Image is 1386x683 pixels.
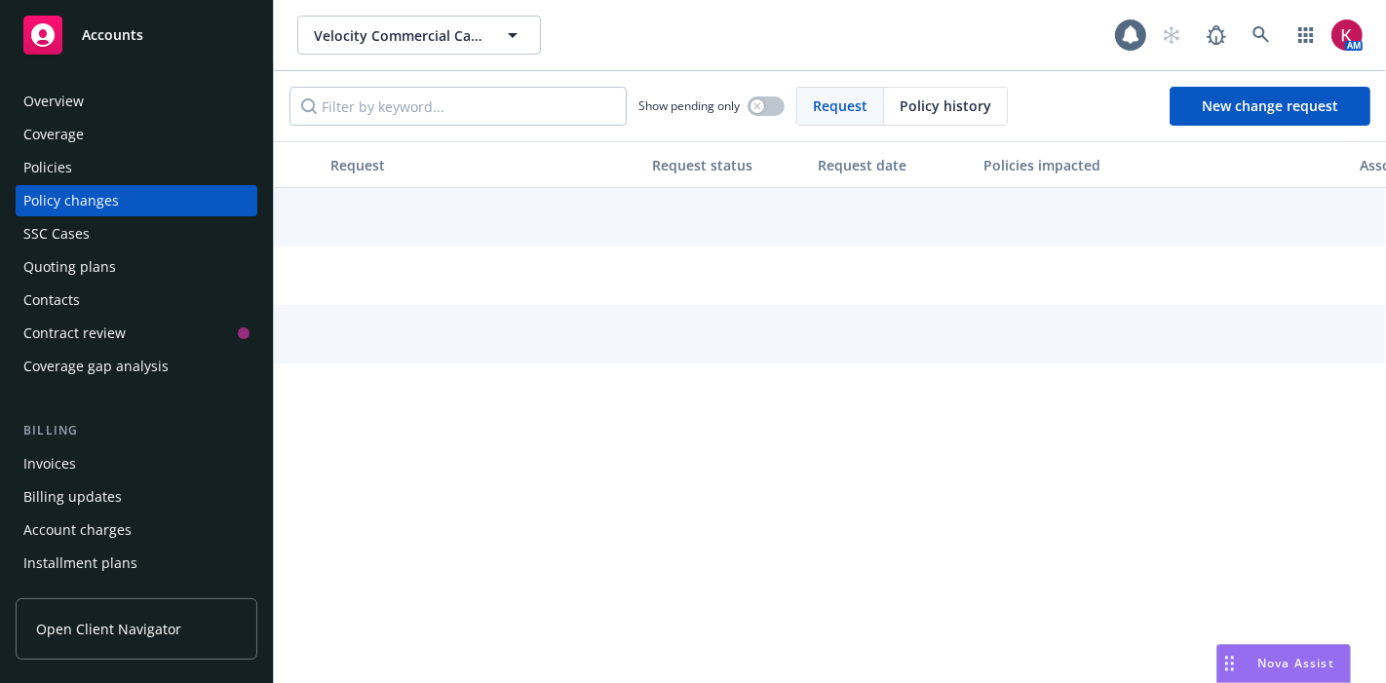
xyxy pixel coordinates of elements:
a: Contract review [16,318,257,349]
span: Request [813,95,867,116]
div: Request [330,155,636,175]
a: Contacts [16,285,257,316]
a: Accounts [16,8,257,62]
span: Policy history [900,95,991,116]
button: Velocity Commercial Capital [297,16,541,55]
div: Drag to move [1217,645,1242,682]
div: Quoting plans [23,251,116,283]
input: Filter by keyword... [289,87,627,126]
a: Policy changes [16,185,257,216]
a: Policies [16,152,257,183]
a: SSC Cases [16,218,257,249]
a: Quoting plans [16,251,257,283]
a: New change request [1170,87,1370,126]
a: Installment plans [16,548,257,579]
div: Coverage gap analysis [23,351,169,382]
span: New change request [1202,96,1338,115]
div: Policies impacted [983,155,1344,175]
div: Policy changes [23,185,119,216]
a: Billing updates [16,481,257,512]
span: Open Client Navigator [36,619,181,639]
a: Switch app [1287,16,1326,55]
a: Coverage [16,119,257,150]
span: Nova Assist [1257,655,1334,671]
div: Request date [818,155,968,175]
div: Overview [23,86,84,117]
div: Billing [16,421,257,440]
div: Coverage [23,119,84,150]
button: Nova Assist [1216,644,1351,683]
div: Policies [23,152,72,183]
span: Velocity Commercial Capital [314,25,482,46]
a: Start snowing [1152,16,1191,55]
button: Request status [644,141,810,188]
a: Report a Bug [1197,16,1236,55]
button: Request date [810,141,976,188]
img: photo [1331,19,1363,51]
button: Request [323,141,644,188]
a: Search [1242,16,1281,55]
span: Accounts [82,27,143,43]
div: SSC Cases [23,218,90,249]
div: Contract review [23,318,126,349]
div: Installment plans [23,548,137,579]
div: Contacts [23,285,80,316]
div: Account charges [23,514,132,546]
div: Invoices [23,448,76,479]
a: Coverage gap analysis [16,351,257,382]
a: Invoices [16,448,257,479]
button: Policies impacted [976,141,1352,188]
div: Billing updates [23,481,122,512]
a: Account charges [16,514,257,546]
span: Show pending only [638,97,740,114]
a: Overview [16,86,257,117]
div: Request status [652,155,802,175]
